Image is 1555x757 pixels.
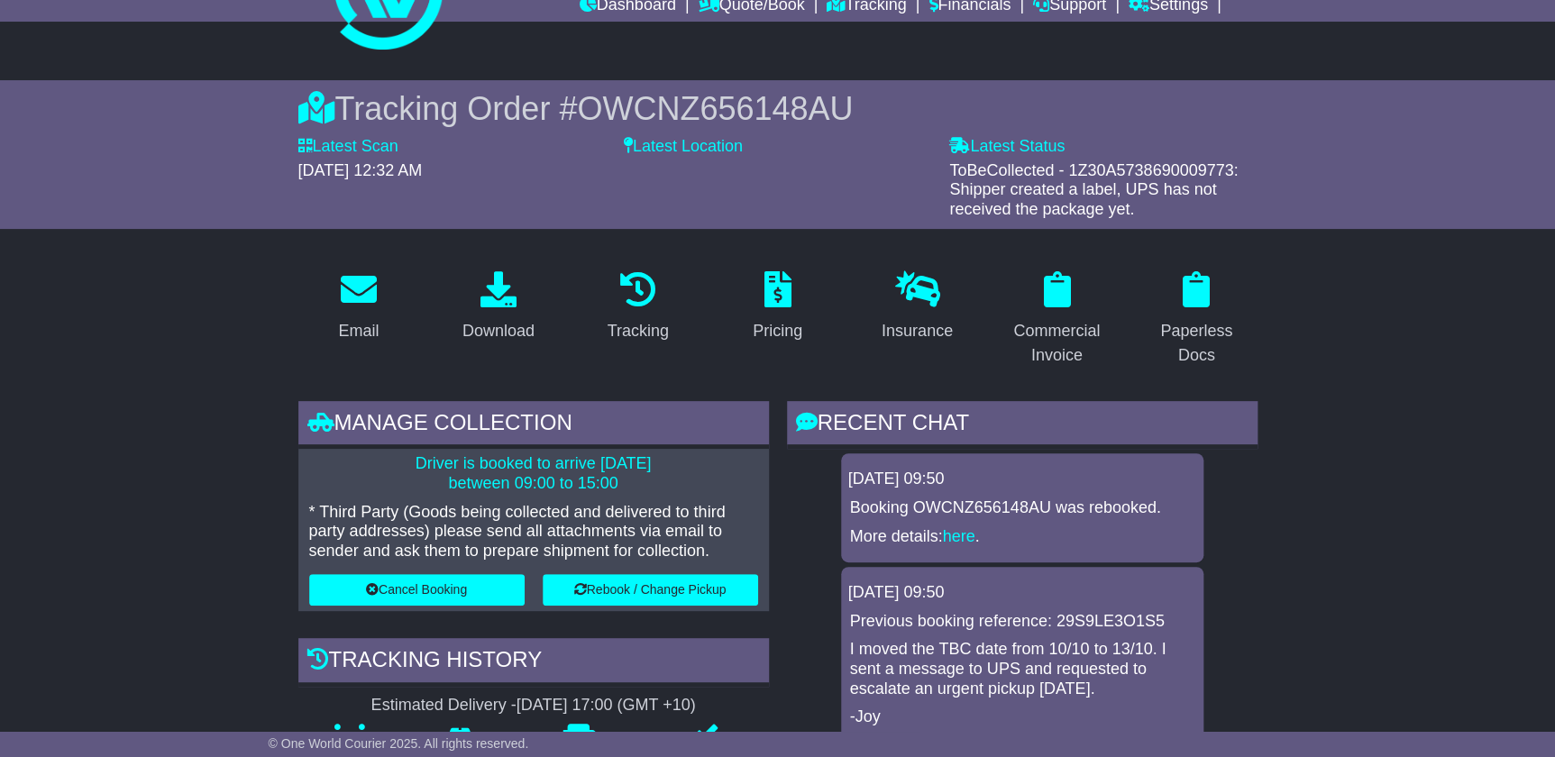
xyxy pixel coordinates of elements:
[741,265,814,350] a: Pricing
[850,640,1194,698] p: I moved the TBC date from 10/10 to 13/10. I sent a message to UPS and requested to escalate an ur...
[848,583,1196,603] div: [DATE] 09:50
[298,638,769,687] div: Tracking history
[607,319,668,343] div: Tracking
[595,265,680,350] a: Tracking
[949,137,1065,157] label: Latest Status
[882,319,953,343] div: Insurance
[870,265,965,350] a: Insurance
[1148,319,1246,368] div: Paperless Docs
[787,401,1258,450] div: RECENT CHAT
[543,574,758,606] button: Rebook / Change Pickup
[624,137,743,157] label: Latest Location
[298,137,398,157] label: Latest Scan
[298,696,769,716] div: Estimated Delivery -
[848,470,1196,489] div: [DATE] 09:50
[577,90,853,127] span: OWCNZ656148AU
[309,574,525,606] button: Cancel Booking
[269,736,529,751] span: © One World Courier 2025. All rights reserved.
[309,503,758,561] p: * Third Party (Goods being collected and delivered to third party addresses) please send all atta...
[298,161,423,179] span: [DATE] 12:32 AM
[1136,265,1258,374] a: Paperless Docs
[850,707,1194,727] p: -Joy
[309,454,758,493] p: Driver is booked to arrive [DATE] between 09:00 to 15:00
[326,265,390,350] a: Email
[996,265,1118,374] a: Commercial Invoice
[949,161,1238,218] span: ToBeCollected - 1Z30A5738690009773: Shipper created a label, UPS has not received the package yet.
[298,89,1258,128] div: Tracking Order #
[462,319,535,343] div: Download
[517,696,696,716] div: [DATE] 17:00 (GMT +10)
[850,498,1194,518] p: Booking OWCNZ656148AU was rebooked.
[943,527,975,545] a: here
[850,527,1194,547] p: More details: .
[850,612,1194,632] p: Previous booking reference: 29S9LE3O1S5
[451,265,546,350] a: Download
[298,401,769,450] div: Manage collection
[753,319,802,343] div: Pricing
[1008,319,1106,368] div: Commercial Invoice
[338,319,379,343] div: Email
